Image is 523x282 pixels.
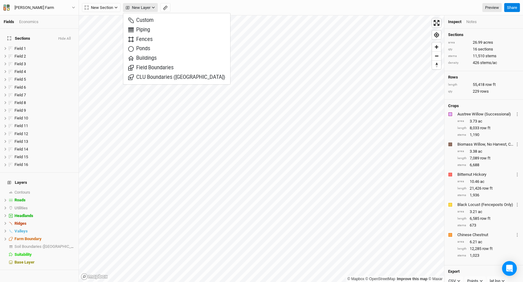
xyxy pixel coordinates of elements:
[14,54,26,58] span: Field 2
[4,19,14,24] a: Fields
[123,3,158,12] button: New Layer
[466,19,477,25] div: Notes
[448,19,461,25] div: Inspect
[448,82,519,87] div: 55,418
[128,26,150,34] span: Piping
[432,18,441,27] button: Enter fullscreen
[502,261,517,276] div: Open Intercom Messenger
[432,51,441,60] button: Zoom out
[19,19,39,25] div: Economics
[457,126,467,131] div: length
[480,155,490,161] span: row ft
[128,74,225,81] span: CLU Boundaries ([GEOGRAPHIC_DATA])
[81,273,108,280] a: Mapbox logo
[457,223,519,228] div: 673
[14,108,26,113] span: Field 9
[14,62,75,66] div: Field 3
[457,172,514,177] div: Bitternut Hickory
[14,260,75,265] div: Base Layer
[14,206,75,211] div: Utilities
[14,5,54,11] div: Hopple Farm
[14,190,75,195] div: Contours
[14,139,75,144] div: Field 13
[457,216,519,221] div: 6,585
[14,147,75,152] div: Field 14
[480,125,490,131] span: row ft
[478,209,482,215] span: ac
[515,171,519,178] button: Crop Usage
[457,125,519,131] div: 8,033
[482,3,502,12] a: Preview
[14,131,75,136] div: Field 12
[448,269,519,274] h4: Export
[3,4,76,11] button: [PERSON_NAME] Farm
[457,179,519,184] div: 10.46
[14,123,75,128] div: Field 11
[4,176,75,189] h4: Layers
[58,37,71,41] button: Hide All
[14,198,26,202] span: Roads
[457,192,519,198] div: 1,936
[483,40,493,45] span: acres
[478,46,493,52] span: sections
[14,236,75,241] div: Farm Boundary
[14,236,42,241] span: Farm Boundary
[478,119,482,124] span: ac
[457,149,467,154] div: area
[448,46,519,52] div: 16
[14,93,75,98] div: Field 7
[397,277,427,281] a: Improve this map
[457,156,467,161] div: length
[14,123,28,128] span: Field 11
[457,246,519,252] div: 12,285
[515,141,519,148] button: Crop Usage
[14,116,75,121] div: Field 10
[14,69,26,74] span: Field 4
[515,111,519,118] button: Crop Usage
[79,15,444,282] canvas: Map
[14,252,75,257] div: Suitability
[14,85,75,90] div: Field 6
[14,155,75,159] div: Field 15
[457,209,467,214] div: area
[85,5,113,11] span: New Section
[457,142,514,147] div: Biomass Willow, No Harvest, CO2e Revenue
[448,75,519,80] h4: Rows
[14,260,35,264] span: Base Layer
[482,246,492,252] span: row ft
[14,77,75,82] div: Field 5
[457,202,514,207] div: Black Locust (Fenceposts Only)
[457,186,519,191] div: 21,426
[14,139,28,144] span: Field 13
[14,221,27,226] span: Ridges
[128,17,153,24] span: Custom
[457,253,467,258] div: stems
[457,119,519,124] div: 3.73
[457,155,519,161] div: 7,089
[14,190,30,195] span: Contours
[432,30,441,39] button: Find my location
[448,103,459,108] h4: Crops
[478,149,482,154] span: ac
[457,209,519,215] div: 3.21
[478,239,482,245] span: ac
[160,3,170,12] button: Shortcut: M
[448,61,470,65] div: density
[14,244,75,249] div: Soil Boundaries (US)
[480,179,484,184] span: ac
[14,229,75,234] div: Valleys
[515,231,519,238] button: Crop Usage
[485,53,496,59] span: stems
[432,60,441,69] button: Reset bearing to north
[128,45,150,52] span: Ponds
[448,53,519,59] div: 11,510
[457,232,514,238] div: Chinese Chestnut
[14,100,26,105] span: Field 8
[432,61,441,69] span: Reset bearing to north
[448,89,519,94] div: 229
[515,201,519,208] button: Crop Usage
[457,133,467,137] div: stems
[480,216,490,221] span: row ft
[14,77,26,82] span: Field 5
